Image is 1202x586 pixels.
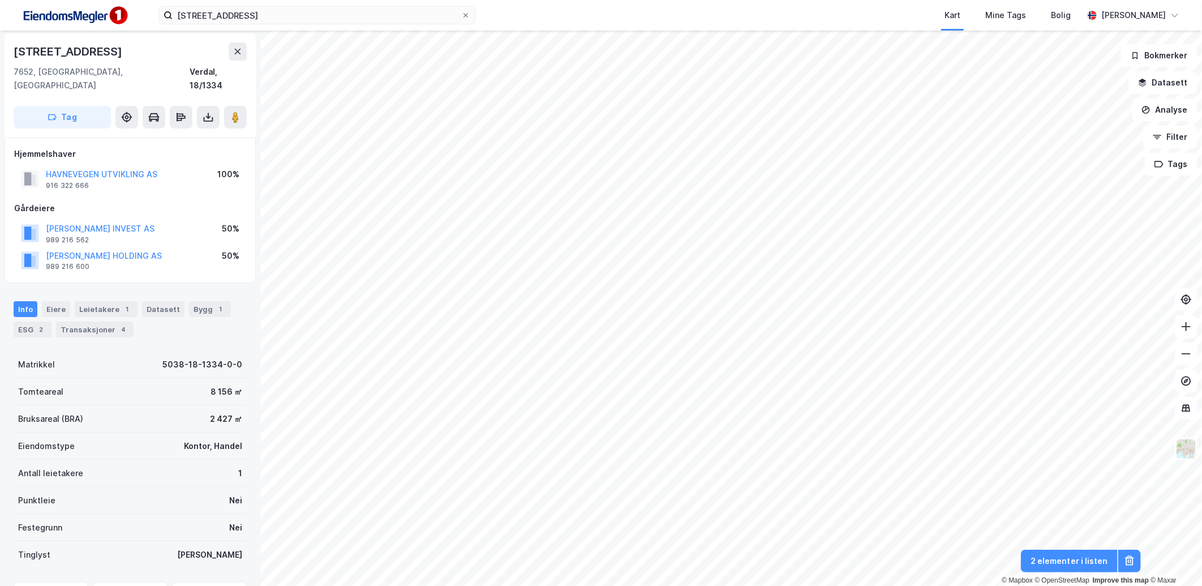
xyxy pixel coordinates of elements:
[945,8,960,22] div: Kart
[75,301,138,317] div: Leietakere
[18,521,62,534] div: Festegrunn
[173,7,461,24] input: Søk på adresse, matrikkel, gårdeiere, leietakere eller personer
[46,236,89,245] div: 989 216 562
[1093,576,1149,584] a: Improve this map
[42,301,70,317] div: Eiere
[1051,8,1071,22] div: Bolig
[142,301,184,317] div: Datasett
[18,548,50,562] div: Tinglyst
[1132,99,1197,121] button: Analyse
[222,249,239,263] div: 50%
[118,324,129,335] div: 4
[14,322,51,337] div: ESG
[18,439,75,453] div: Eiendomstype
[18,358,55,371] div: Matrikkel
[189,301,231,317] div: Bygg
[238,467,242,480] div: 1
[18,385,63,399] div: Tomteareal
[985,8,1026,22] div: Mine Tags
[14,106,111,129] button: Tag
[222,222,239,236] div: 50%
[1121,44,1197,67] button: Bokmerker
[122,303,133,315] div: 1
[1101,8,1166,22] div: [PERSON_NAME]
[1145,532,1202,586] div: Kontrollprogram for chat
[215,303,226,315] div: 1
[46,262,89,271] div: 989 216 600
[14,147,246,161] div: Hjemmelshaver
[1143,126,1197,148] button: Filter
[1035,576,1090,584] a: OpenStreetMap
[1021,550,1118,572] button: 2 elementer i listen
[1145,153,1197,176] button: Tags
[1145,532,1202,586] iframe: Chat Widget
[210,412,242,426] div: 2 427 ㎡
[190,65,247,92] div: Verdal, 18/1334
[18,494,55,507] div: Punktleie
[217,168,239,181] div: 100%
[14,65,190,92] div: 7652, [GEOGRAPHIC_DATA], [GEOGRAPHIC_DATA]
[1175,438,1197,460] img: Z
[14,42,125,61] div: [STREET_ADDRESS]
[229,494,242,507] div: Nei
[229,521,242,534] div: Nei
[177,548,242,562] div: [PERSON_NAME]
[162,358,242,371] div: 5038-18-1334-0-0
[18,412,83,426] div: Bruksareal (BRA)
[18,3,131,28] img: F4PB6Px+NJ5v8B7XTbfpPpyloAAAAASUVORK5CYII=
[36,324,47,335] div: 2
[14,301,37,317] div: Info
[184,439,242,453] div: Kontor, Handel
[56,322,134,337] div: Transaksjoner
[14,202,246,215] div: Gårdeiere
[1002,576,1033,584] a: Mapbox
[1128,71,1197,94] button: Datasett
[211,385,242,399] div: 8 156 ㎡
[46,181,89,190] div: 916 322 666
[18,467,83,480] div: Antall leietakere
